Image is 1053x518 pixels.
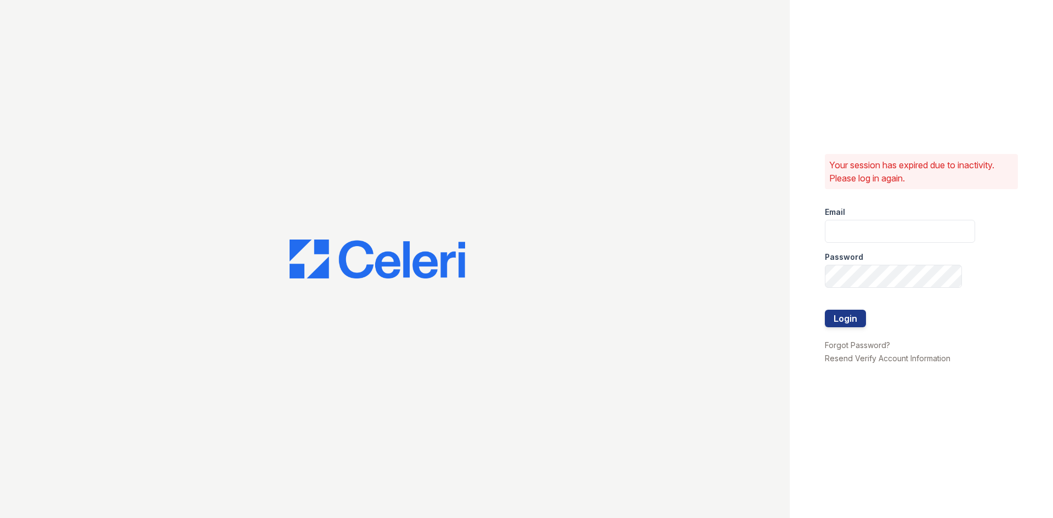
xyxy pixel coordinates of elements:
[825,252,863,263] label: Password
[825,354,950,363] a: Resend Verify Account Information
[825,207,845,218] label: Email
[829,158,1014,185] p: Your session has expired due to inactivity. Please log in again.
[825,340,890,350] a: Forgot Password?
[825,310,866,327] button: Login
[290,240,465,279] img: CE_Logo_Blue-a8612792a0a2168367f1c8372b55b34899dd931a85d93a1a3d3e32e68fde9ad4.png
